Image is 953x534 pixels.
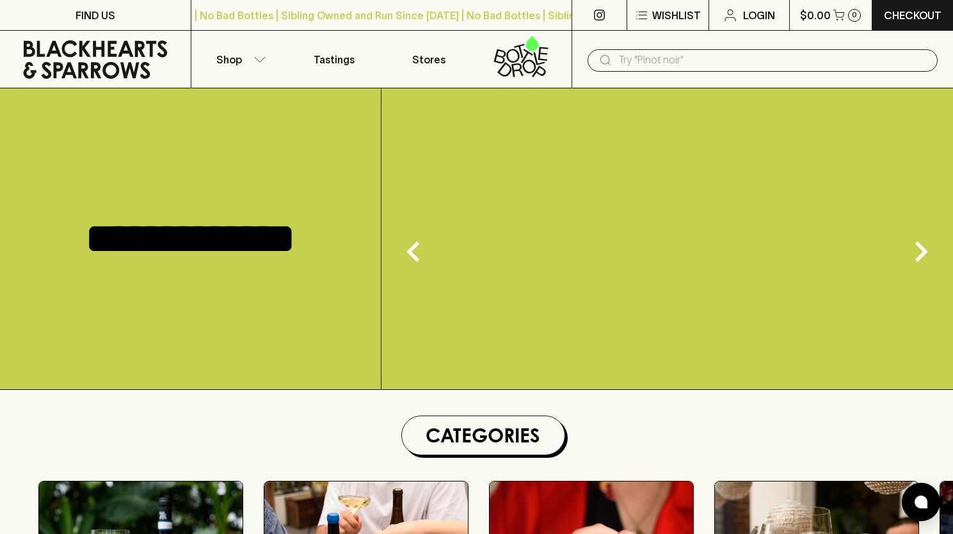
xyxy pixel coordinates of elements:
[652,8,701,23] p: Wishlist
[388,226,439,277] button: Previous
[800,8,831,23] p: $0.00
[191,31,287,88] button: Shop
[895,226,947,277] button: Next
[286,31,381,88] a: Tastings
[216,52,242,67] p: Shop
[852,12,857,19] p: 0
[618,50,927,70] input: Try "Pinot noir"
[314,52,355,67] p: Tastings
[915,496,927,508] img: bubble-icon
[381,31,477,88] a: Stores
[381,88,953,389] img: gif;base64,R0lGODlhAQABAAAAACH5BAEKAAEALAAAAAABAAEAAAICTAEAOw==
[407,421,559,449] h1: Categories
[76,8,115,23] p: FIND US
[884,8,941,23] p: Checkout
[412,52,445,67] p: Stores
[743,8,775,23] p: Login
